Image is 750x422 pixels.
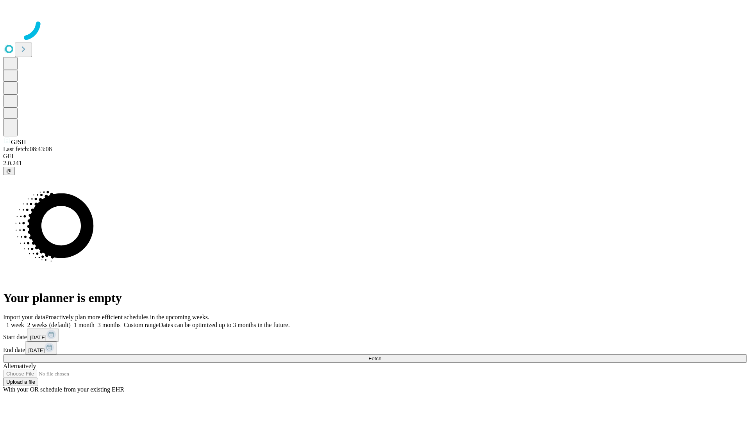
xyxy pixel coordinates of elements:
[3,354,747,363] button: Fetch
[3,146,52,152] span: Last fetch: 08:43:08
[27,322,71,328] span: 2 weeks (default)
[3,314,45,320] span: Import your data
[3,291,747,305] h1: Your planner is empty
[159,322,289,328] span: Dates can be optimized up to 3 months in the future.
[74,322,95,328] span: 1 month
[25,342,57,354] button: [DATE]
[6,322,24,328] span: 1 week
[3,342,747,354] div: End date
[124,322,159,328] span: Custom range
[3,363,36,369] span: Alternatively
[3,160,747,167] div: 2.0.241
[368,356,381,361] span: Fetch
[3,378,38,386] button: Upload a file
[11,139,26,145] span: GJSH
[3,167,15,175] button: @
[3,386,124,393] span: With your OR schedule from your existing EHR
[30,334,46,340] span: [DATE]
[98,322,121,328] span: 3 months
[6,168,12,174] span: @
[45,314,209,320] span: Proactively plan more efficient schedules in the upcoming weeks.
[27,329,59,342] button: [DATE]
[3,329,747,342] div: Start date
[28,347,45,353] span: [DATE]
[3,153,747,160] div: GEI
